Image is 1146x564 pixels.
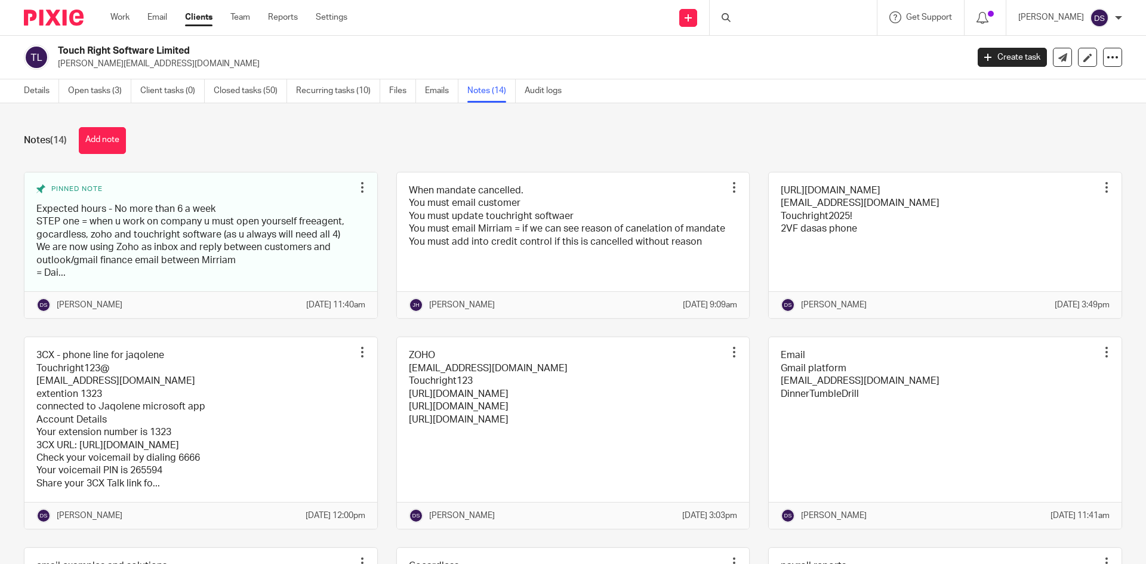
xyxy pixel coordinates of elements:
[316,11,347,23] a: Settings
[1018,11,1084,23] p: [PERSON_NAME]
[214,79,287,103] a: Closed tasks (50)
[24,10,84,26] img: Pixie
[409,508,423,523] img: svg%3E
[24,79,59,103] a: Details
[389,79,416,103] a: Files
[58,58,960,70] p: [PERSON_NAME][EMAIL_ADDRESS][DOMAIN_NAME]
[1090,8,1109,27] img: svg%3E
[978,48,1047,67] a: Create task
[140,79,205,103] a: Client tasks (0)
[24,134,67,147] h1: Notes
[57,510,122,522] p: [PERSON_NAME]
[801,510,867,522] p: [PERSON_NAME]
[429,510,495,522] p: [PERSON_NAME]
[467,79,516,103] a: Notes (14)
[36,298,51,312] img: svg%3E
[781,508,795,523] img: svg%3E
[1055,299,1110,311] p: [DATE] 3:49pm
[525,79,571,103] a: Audit logs
[682,510,737,522] p: [DATE] 3:03pm
[306,510,365,522] p: [DATE] 12:00pm
[306,299,365,311] p: [DATE] 11:40am
[268,11,298,23] a: Reports
[36,184,353,194] div: Pinned note
[79,127,126,154] button: Add note
[425,79,458,103] a: Emails
[57,299,122,311] p: [PERSON_NAME]
[58,45,780,57] h2: Touch Right Software Limited
[1050,510,1110,522] p: [DATE] 11:41am
[36,508,51,523] img: svg%3E
[230,11,250,23] a: Team
[185,11,212,23] a: Clients
[429,299,495,311] p: [PERSON_NAME]
[296,79,380,103] a: Recurring tasks (10)
[801,299,867,311] p: [PERSON_NAME]
[110,11,130,23] a: Work
[147,11,167,23] a: Email
[68,79,131,103] a: Open tasks (3)
[50,135,67,145] span: (14)
[906,13,952,21] span: Get Support
[781,298,795,312] img: svg%3E
[409,298,423,312] img: svg%3E
[24,45,49,70] img: svg%3E
[683,299,737,311] p: [DATE] 9:09am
